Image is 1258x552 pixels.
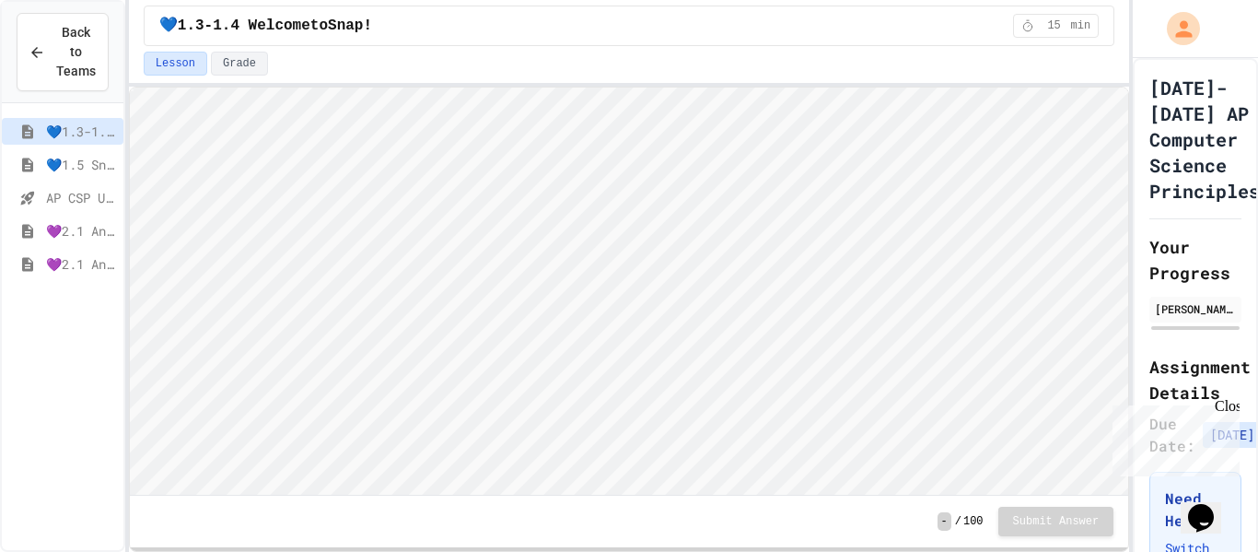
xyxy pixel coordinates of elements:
button: Back to Teams [17,13,109,91]
span: 💙1.3-1.4 WelcometoSnap! [46,122,116,141]
h2: Assignment Details [1149,354,1241,405]
div: Chat with us now!Close [7,7,127,117]
div: My Account [1147,7,1205,50]
h2: Your Progress [1149,234,1241,286]
span: 15 [1040,18,1069,33]
span: Back to Teams [56,23,96,81]
div: [PERSON_NAME] [1155,300,1236,317]
button: Grade [211,52,268,76]
span: 💜2.1 AngleExperiments1 [46,221,116,241]
span: / [955,514,961,529]
span: min [1071,18,1091,33]
iframe: chat widget [1181,478,1240,534]
h3: Need Help? [1165,487,1226,532]
iframe: chat widget [1105,398,1240,476]
iframe: To enrich screen reader interactions, please activate Accessibility in Grammarly extension settings [130,88,1128,495]
span: 100 [963,514,984,529]
button: Lesson [144,52,207,76]
span: AP CSP Unit 1 Review [46,188,116,207]
span: Submit Answer [1013,514,1100,529]
span: - [938,512,951,531]
span: 💙1.3-1.4 WelcometoSnap! [159,15,372,37]
span: 💜2.1 AngleExperiments2 [46,254,116,274]
button: Submit Answer [998,507,1114,536]
span: 💙1.5 Snap! ScavengerHunt [46,155,116,174]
